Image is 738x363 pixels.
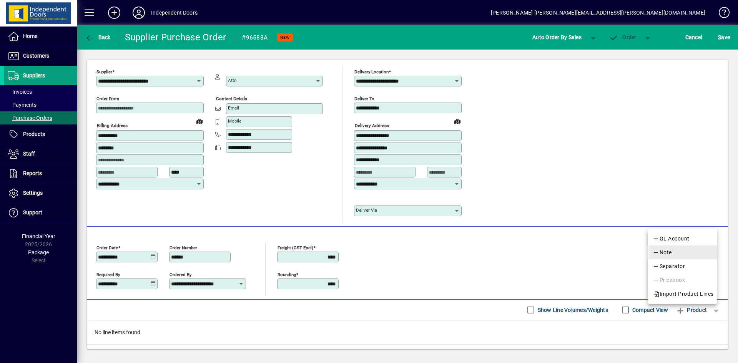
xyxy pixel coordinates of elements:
[653,289,714,298] span: Import Product Lines
[648,245,717,259] button: Note
[653,248,672,257] span: Note
[648,259,717,273] button: Separator
[648,232,717,245] button: GL Account
[653,262,685,271] span: Separator
[653,234,690,243] span: GL Account
[648,287,717,301] button: Import Product Lines
[653,275,685,285] span: Pricebook
[648,273,717,287] button: Pricebook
